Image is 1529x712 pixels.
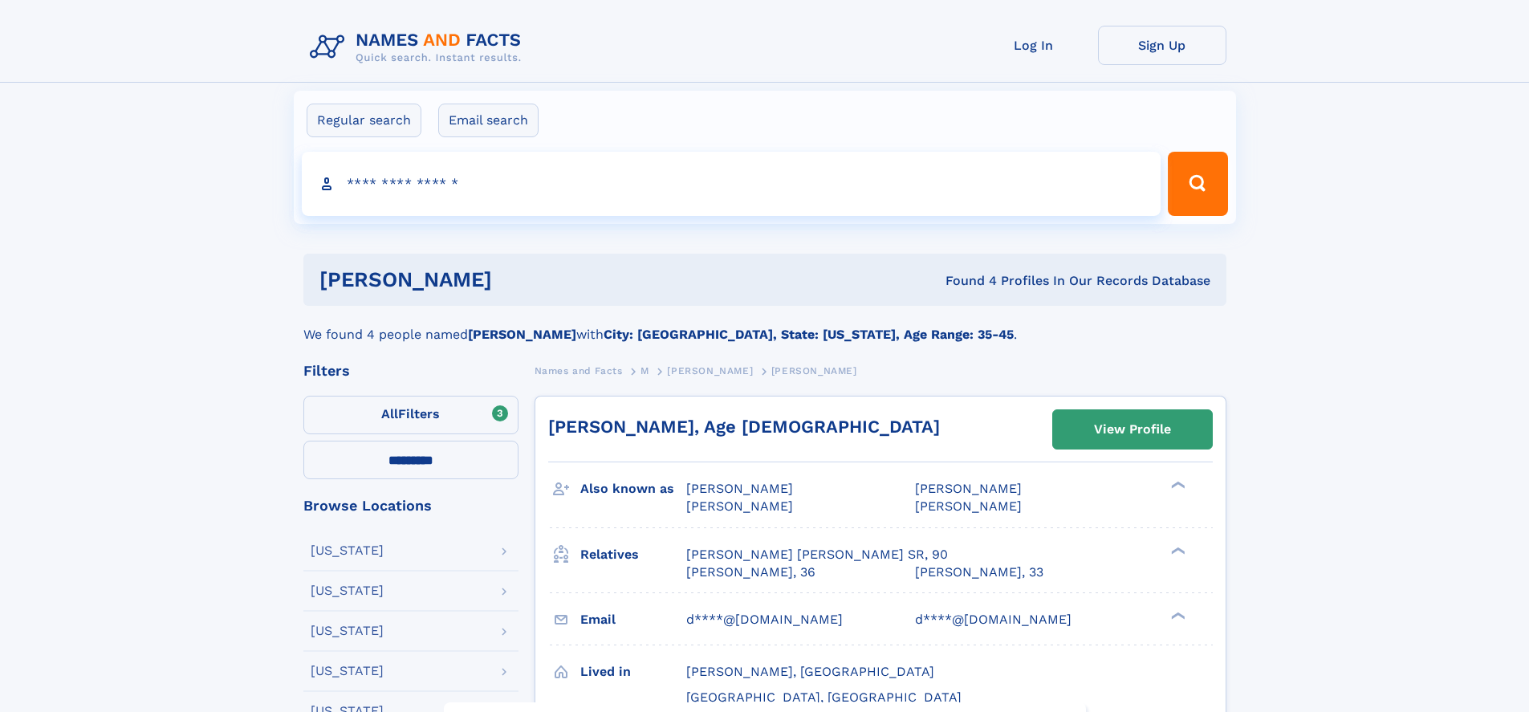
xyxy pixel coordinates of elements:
[1053,410,1212,449] a: View Profile
[535,360,623,380] a: Names and Facts
[307,104,421,137] label: Regular search
[915,498,1022,514] span: [PERSON_NAME]
[468,327,576,342] b: [PERSON_NAME]
[686,690,962,705] span: [GEOGRAPHIC_DATA], [GEOGRAPHIC_DATA]
[1168,152,1227,216] button: Search Button
[302,152,1161,216] input: search input
[640,365,649,376] span: M
[580,475,686,502] h3: Also known as
[303,498,518,513] div: Browse Locations
[1167,480,1186,490] div: ❯
[580,541,686,568] h3: Relatives
[640,360,649,380] a: M
[686,498,793,514] span: [PERSON_NAME]
[970,26,1098,65] a: Log In
[381,406,398,421] span: All
[771,365,857,376] span: [PERSON_NAME]
[915,563,1043,581] a: [PERSON_NAME], 33
[311,584,384,597] div: [US_STATE]
[303,364,518,378] div: Filters
[548,417,940,437] a: [PERSON_NAME], Age [DEMOGRAPHIC_DATA]
[686,664,934,679] span: [PERSON_NAME], [GEOGRAPHIC_DATA]
[718,272,1210,290] div: Found 4 Profiles In Our Records Database
[311,544,384,557] div: [US_STATE]
[311,625,384,637] div: [US_STATE]
[667,360,753,380] a: [PERSON_NAME]
[303,396,518,434] label: Filters
[1167,610,1186,620] div: ❯
[686,563,815,581] a: [PERSON_NAME], 36
[319,270,719,290] h1: [PERSON_NAME]
[667,365,753,376] span: [PERSON_NAME]
[580,658,686,686] h3: Lived in
[580,606,686,633] h3: Email
[311,665,384,677] div: [US_STATE]
[915,481,1022,496] span: [PERSON_NAME]
[1094,411,1171,448] div: View Profile
[686,481,793,496] span: [PERSON_NAME]
[303,306,1226,344] div: We found 4 people named with .
[438,104,539,137] label: Email search
[303,26,535,69] img: Logo Names and Facts
[604,327,1014,342] b: City: [GEOGRAPHIC_DATA], State: [US_STATE], Age Range: 35-45
[1167,545,1186,555] div: ❯
[686,546,948,563] a: [PERSON_NAME] [PERSON_NAME] SR, 90
[1098,26,1226,65] a: Sign Up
